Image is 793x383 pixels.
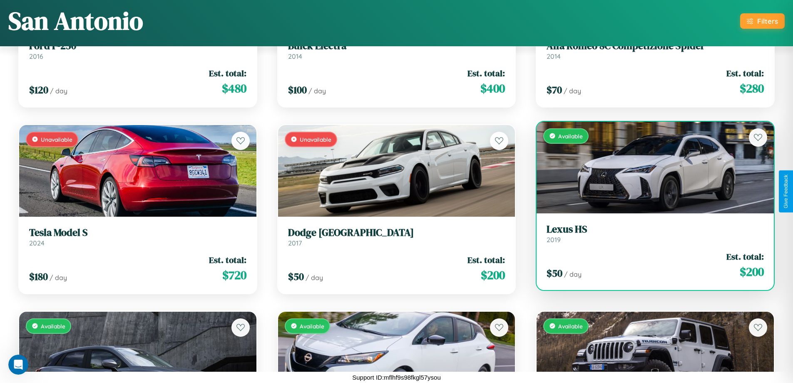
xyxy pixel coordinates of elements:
[564,270,582,278] span: / day
[757,17,778,25] div: Filters
[288,227,505,239] h3: Dodge [GEOGRAPHIC_DATA]
[306,273,323,282] span: / day
[288,40,505,52] h3: Buick Electra
[222,267,246,283] span: $ 720
[288,270,304,283] span: $ 50
[558,323,583,330] span: Available
[558,133,583,140] span: Available
[300,323,324,330] span: Available
[480,80,505,97] span: $ 400
[288,52,302,60] span: 2014
[41,323,65,330] span: Available
[308,87,326,95] span: / day
[29,83,48,97] span: $ 120
[481,267,505,283] span: $ 200
[467,254,505,266] span: Est. total:
[29,227,246,247] a: Tesla Model S2024
[8,355,28,375] iframe: Intercom live chat
[50,273,67,282] span: / day
[726,67,764,79] span: Est. total:
[29,52,43,60] span: 2016
[209,67,246,79] span: Est. total:
[29,40,246,52] h3: Ford F-250
[467,67,505,79] span: Est. total:
[547,40,764,52] h3: Alfa Romeo 8C Competizione Spider
[740,13,785,29] button: Filters
[547,40,764,60] a: Alfa Romeo 8C Competizione Spider2014
[29,40,246,60] a: Ford F-2502016
[29,239,45,247] span: 2024
[726,250,764,263] span: Est. total:
[547,83,562,97] span: $ 70
[50,87,67,95] span: / day
[352,372,441,383] p: Support ID: mflhf9s98fkgl57ysou
[547,223,764,235] h3: Lexus HS
[547,223,764,244] a: Lexus HS2019
[29,270,48,283] span: $ 180
[29,227,246,239] h3: Tesla Model S
[288,83,307,97] span: $ 100
[222,80,246,97] span: $ 480
[209,254,246,266] span: Est. total:
[288,227,505,247] a: Dodge [GEOGRAPHIC_DATA]2017
[41,136,72,143] span: Unavailable
[783,175,789,208] div: Give Feedback
[300,136,331,143] span: Unavailable
[547,266,562,280] span: $ 50
[740,80,764,97] span: $ 280
[564,87,581,95] span: / day
[547,52,561,60] span: 2014
[288,239,302,247] span: 2017
[740,263,764,280] span: $ 200
[288,40,505,60] a: Buick Electra2014
[547,235,561,244] span: 2019
[8,4,143,38] h1: San Antonio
